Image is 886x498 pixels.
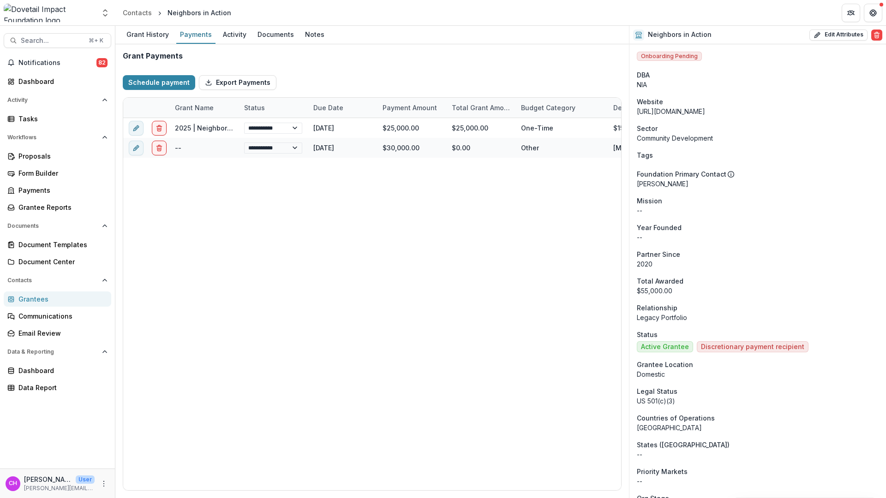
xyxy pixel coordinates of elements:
div: Due Date [308,103,349,113]
a: Data Report [4,380,111,395]
div: Neighbors in Action [168,8,231,18]
p: -- [637,206,879,215]
div: Data Report [18,383,104,392]
div: $30,000.00 [377,138,446,158]
div: Payments [18,185,104,195]
a: Grantees [4,291,111,307]
h2: Neighbors in Action [648,31,712,39]
button: Partners [842,4,860,22]
div: Notes [301,28,328,41]
span: Search... [21,37,83,45]
span: DBA [637,70,650,80]
div: Tasks [18,114,104,124]
button: More [98,478,109,489]
span: Total Awarded [637,276,683,286]
a: Payments [176,26,216,44]
img: Dovetail Impact Foundation logo [4,4,95,22]
div: Grant Name [169,98,239,118]
div: Status [239,103,270,113]
div: Dashboard [18,366,104,375]
a: Grantee Reports [4,200,111,215]
div: [DATE] [308,138,377,158]
button: Open Workflows [4,130,111,145]
div: Status [239,98,308,118]
span: Partner Since [637,249,680,259]
div: One-Time [521,123,553,133]
div: Budget Category [515,98,608,118]
a: Dashboard [4,363,111,378]
span: Documents [7,223,98,229]
p: Domestic [637,369,879,379]
div: ⌘ + K [87,36,105,46]
div: Documents [254,28,298,41]
div: $25,000.00 [446,118,515,138]
div: Grant Name [169,103,219,113]
a: Email Review [4,326,111,341]
a: Activity [219,26,250,44]
a: Form Builder [4,166,111,181]
span: Legal Status [637,386,677,396]
span: Notifications [18,59,96,67]
p: [PERSON_NAME][EMAIL_ADDRESS][DOMAIN_NAME] [24,484,95,492]
span: Grantee Location [637,360,693,369]
a: Document Templates [4,237,111,252]
button: delete [152,121,167,136]
div: Grantee Reports [18,202,104,212]
p: Foundation Primary Contact [637,169,726,179]
p: User [76,475,95,484]
p: [PERSON_NAME] [637,179,879,189]
button: edit [129,141,144,155]
a: Grant History [123,26,173,44]
span: Active Grantee [641,343,689,351]
div: Email Review [18,328,104,338]
div: US 501(c)(3) [637,396,879,406]
a: 2025 | Neighbors in Action | Event Sponsor and General Operating [175,124,389,132]
div: Description [608,98,677,118]
div: Document Templates [18,240,104,249]
div: $15k general operating support and $10k designed to fundraising banquet sponsorship [613,123,671,133]
a: Notes [301,26,328,44]
div: NIA [637,80,879,89]
p: Legacy Portfolio [637,313,879,322]
span: Onboarding Pending [637,52,702,61]
a: Communications [4,308,111,324]
button: Get Help [864,4,882,22]
div: Grant History [123,28,173,41]
h2: Grant Payments [123,52,183,60]
div: Total Grant Amount [446,98,515,118]
div: $0.00 [446,138,515,158]
div: $25,000.00 [377,118,446,138]
button: Open Activity [4,93,111,107]
div: Due Date [308,98,377,118]
span: Priority Markets [637,467,688,476]
span: States ([GEOGRAPHIC_DATA]) [637,440,730,450]
div: Payment Amount [377,98,446,118]
span: Countries of Operations [637,413,715,423]
div: Other [521,143,539,153]
button: Delete [871,30,882,41]
div: [MEDICAL_DATA] surge funding for capacity/staffing - possible/conditional second year of funding ... [613,143,671,153]
span: Status [637,330,658,339]
span: Discretionary payment recipient [701,343,804,351]
div: Activity [219,28,250,41]
span: Year Founded [637,223,682,232]
span: Workflows [7,134,98,141]
p: [GEOGRAPHIC_DATA] [637,423,879,433]
span: Data & Reporting [7,349,98,355]
a: Dashboard [4,74,111,89]
div: Document Center [18,257,104,267]
button: Schedule payment [123,75,195,90]
div: [DATE] [308,118,377,138]
a: Proposals [4,148,111,164]
span: Relationship [637,303,677,313]
div: Form Builder [18,168,104,178]
div: Total Grant Amount [446,103,515,113]
span: Activity [7,97,98,103]
div: Grantees [18,294,104,304]
button: Open Data & Reporting [4,344,111,359]
div: Payments [176,28,216,41]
